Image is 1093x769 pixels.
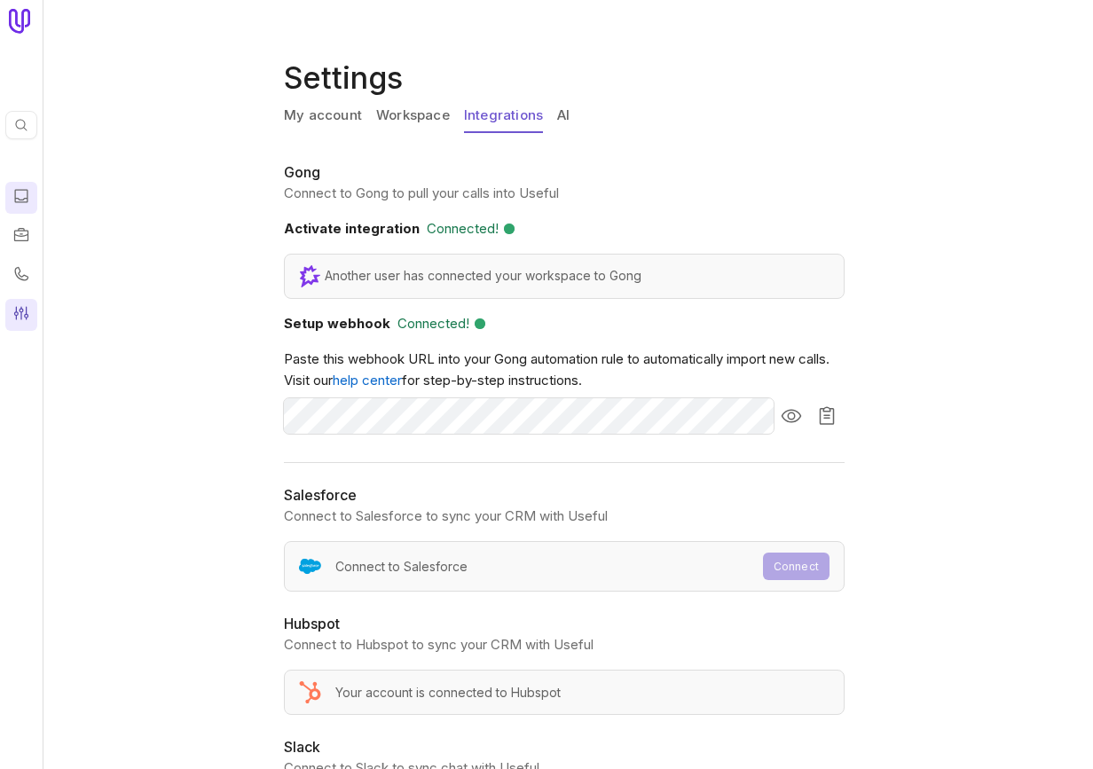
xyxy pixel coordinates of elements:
h2: Hubspot [284,613,845,634]
button: Show webhook URL [774,398,809,434]
span: Connected! [397,313,469,334]
h2: Gong [284,161,845,183]
p: Connect to Salesforce to sync your CRM with Useful [284,506,845,527]
a: My account [284,99,362,133]
button: Copy webhook URL to clipboard [809,398,845,434]
h2: Slack [284,736,845,757]
span: Setup webhook [284,315,390,332]
h1: Settings [284,57,852,99]
span: Another user has connected your workspace to Gong [325,265,641,287]
span: Activate integration [284,220,420,237]
a: Workspace [376,99,450,133]
a: help center [333,372,402,388]
span: Your account is connected to Hubspot [335,682,561,703]
a: Integrations [464,99,543,133]
span: Connected! [427,218,499,239]
p: Paste this webhook URL into your Gong automation rule to automatically import new calls. Visit ou... [284,349,845,391]
p: Connect to Gong to pull your calls into Useful [284,183,845,204]
button: Connect [763,553,830,580]
span: Connect to Salesforce [335,556,468,577]
h2: Salesforce [284,484,845,506]
a: AI [557,99,570,133]
p: Connect to Hubspot to sync your CRM with Useful [284,634,845,655]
